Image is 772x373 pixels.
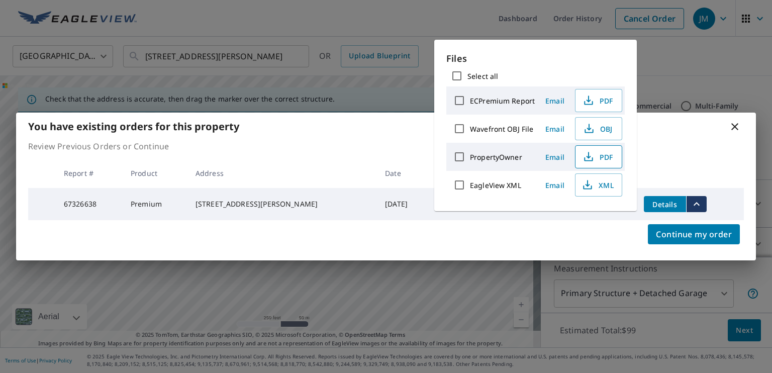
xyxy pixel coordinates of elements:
span: PDF [582,95,614,107]
label: PropertyOwner [470,152,522,162]
label: EagleView XML [470,180,521,190]
button: Email [539,149,571,165]
th: Address [187,158,377,188]
button: Email [539,177,571,193]
th: Product [123,158,187,188]
span: XML [582,179,614,191]
div: [STREET_ADDRESS][PERSON_NAME] [196,199,369,209]
label: Wavefront OBJ File [470,124,533,134]
td: [DATE] [377,188,430,220]
label: ECPremium Report [470,96,535,106]
span: Email [543,124,567,134]
th: Report # [56,158,123,188]
span: Email [543,96,567,106]
button: Continue my order [648,224,740,244]
span: Email [543,180,567,190]
button: Email [539,121,571,137]
td: 67326638 [56,188,123,220]
td: Premium [123,188,187,220]
label: Select all [467,71,498,81]
span: OBJ [582,123,614,135]
span: Details [650,200,680,209]
p: Review Previous Orders or Continue [28,140,744,152]
span: Email [543,152,567,162]
span: Continue my order [656,227,732,241]
button: Email [539,93,571,109]
b: You have existing orders for this property [28,120,239,133]
th: Date [377,158,430,188]
th: Claim ID [430,158,492,188]
button: PDF [575,89,622,112]
button: PDF [575,145,622,168]
button: OBJ [575,117,622,140]
span: PDF [582,151,614,163]
button: filesDropdownBtn-67326638 [686,196,707,212]
p: Files [446,52,625,65]
button: detailsBtn-67326638 [644,196,686,212]
button: XML [575,173,622,197]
